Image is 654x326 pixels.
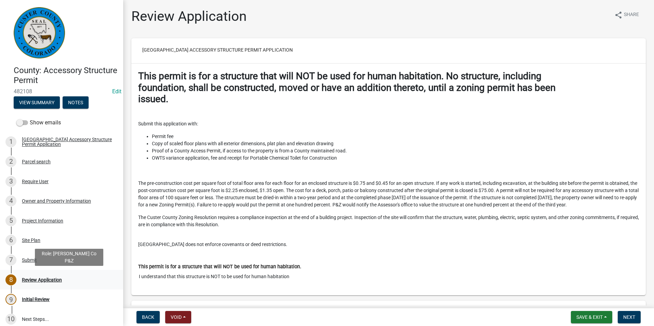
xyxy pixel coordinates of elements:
[16,119,61,127] label: Show emails
[35,249,103,266] div: Role: [PERSON_NAME] Co P&Z
[22,277,62,282] div: Review Application
[138,82,555,93] strong: foundation, shall be constructed, moved or have an addition thereto, until a zoning permit has been
[14,100,60,106] wm-modal-confirm: Summary
[131,8,247,25] h1: Review Application
[571,311,612,323] button: Save & Exit
[623,314,635,320] span: Next
[22,179,49,184] div: Require User
[5,255,16,266] div: 7
[138,70,541,82] strong: This permit is for a structure that will NOT be used for human habitation. No structure, including
[22,258,37,262] div: Submit
[14,88,109,95] span: 482108
[614,11,623,19] i: share
[137,44,298,56] button: [GEOGRAPHIC_DATA] Accessory Structure Permit Application
[14,66,118,85] h4: County: Accessory Structure Permit
[5,314,16,325] div: 10
[138,93,168,105] strong: issued.
[152,147,639,154] li: Proof of a County Access Permit, if access to the property is from a County maintained road.
[112,88,121,95] wm-modal-confirm: Edit Application Number
[609,8,644,22] button: shareShare
[22,137,112,147] div: [GEOGRAPHIC_DATA] Accessory Structure Permit Application
[138,264,301,269] label: This permit is for a structure that will NOT be used for human habitation.
[22,218,63,223] div: Project Information
[5,156,16,167] div: 2
[112,88,121,95] a: Edit
[142,314,154,320] span: Back
[576,314,603,320] span: Save & Exit
[136,311,160,323] button: Back
[5,215,16,226] div: 5
[5,136,16,147] div: 1
[5,274,16,285] div: 8
[14,96,60,109] button: View Summary
[14,7,65,58] img: Custer County, Colorado
[5,176,16,187] div: 3
[5,235,16,246] div: 6
[63,100,89,106] wm-modal-confirm: Notes
[618,311,641,323] button: Next
[624,11,639,19] span: Share
[138,120,639,127] p: Submit this application with:
[152,140,639,147] li: Copy of scaled floor plans with all exterior dimensions, plat plan and elevation drawing
[22,199,91,203] div: Owner and Property Information
[5,294,16,305] div: 9
[152,154,639,162] li: OWTS variance application, fee and receipt for Portable Chemical Toilet for Construction
[138,234,639,248] p: [GEOGRAPHIC_DATA] does not enforce covenants or deed restrictions.
[165,311,191,323] button: Void
[22,159,51,164] div: Parcel search
[63,96,89,109] button: Notes
[171,314,182,320] span: Void
[5,195,16,206] div: 4
[152,133,639,140] li: Permit fee
[22,238,40,243] div: Site Plan
[138,180,639,208] p: The pre-construction cost per square foot of total floor area for each floor for an enclosed stru...
[22,297,50,302] div: Initial Review
[138,214,639,228] p: The Custer County Zoning Resolution requires a compliance inspection at the end of a building pro...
